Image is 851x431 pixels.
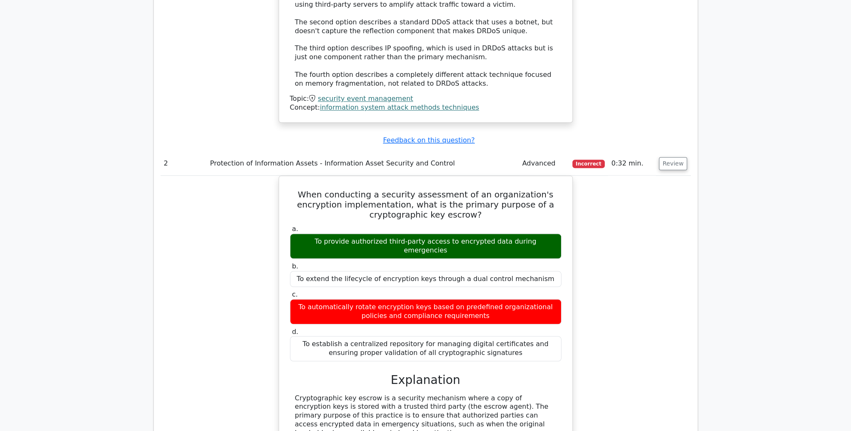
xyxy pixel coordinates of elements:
span: Incorrect [572,160,605,168]
span: c. [292,290,298,298]
div: To automatically rotate encryption keys based on predefined organizational policies and complianc... [290,299,561,324]
div: To establish a centralized repository for managing digital certificates and ensuring proper valid... [290,336,561,361]
span: d. [292,328,298,336]
td: Advanced [519,152,569,176]
div: Concept: [290,103,561,112]
button: Review [659,157,688,170]
h5: When conducting a security assessment of an organization's encryption implementation, what is the... [289,189,562,220]
div: To extend the lifecycle of encryption keys through a dual control mechanism [290,271,561,287]
a: security event management [318,95,413,102]
span: b. [292,262,298,270]
td: Protection of Information Assets - Information Asset Security and Control [207,152,519,176]
td: 2 [161,152,207,176]
h3: Explanation [295,373,556,387]
a: Feedback on this question? [383,136,474,144]
div: To provide authorized third-party access to encrypted data during emergencies [290,234,561,259]
a: information system attack methods techniques [320,103,479,111]
span: a. [292,225,298,233]
td: 0:32 min. [608,152,656,176]
div: Topic: [290,95,561,103]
